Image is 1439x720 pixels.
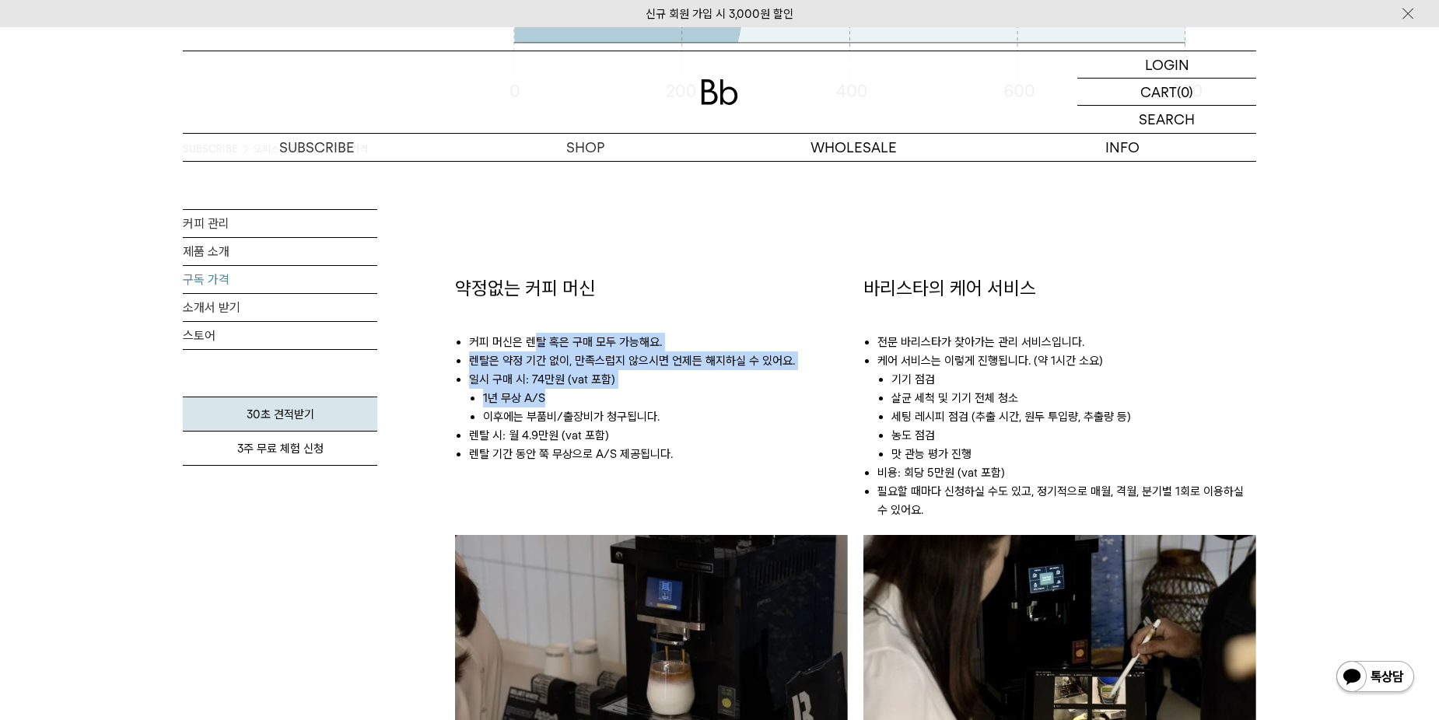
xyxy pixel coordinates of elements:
[183,322,377,349] a: 스토어
[863,275,1256,302] h3: 바리스타의 케어 서비스
[183,266,377,293] a: 구독 가격
[891,445,1256,463] li: 맛 관능 평가 진행
[183,134,451,161] a: SUBSCRIBE
[891,389,1256,407] li: 살균 세척 및 기기 전체 청소
[1139,106,1195,133] p: SEARCH
[646,7,793,21] a: 신규 회원 가입 시 3,000원 할인
[877,482,1256,519] li: 필요할 때마다 신청하실 수도 있고, 정기적으로 매월, 격월, 분기별 1회로 이용하실 수 있어요.
[469,370,848,426] li: 일시 구매 시: 74만원 (vat 포함)
[719,134,988,161] p: WHOLESALE
[1145,51,1189,78] p: LOGIN
[183,397,377,432] a: 30초 견적받기
[469,333,848,351] li: 커피 머신은 렌탈 혹은 구매 모두 가능해요.
[183,294,377,321] a: 소개서 받기
[877,351,1256,463] li: 케어 서비스는 이렇게 진행됩니다. (약 1시간 소요)
[483,407,848,426] li: 이후에는 부품비/출장비가 청구됩니다.
[1335,659,1416,697] img: 카카오톡 채널 1:1 채팅 버튼
[877,463,1256,482] li: 비용: 회당 5만원 (vat 포함)
[701,79,738,105] img: 로고
[1077,79,1256,106] a: CART (0)
[1140,79,1177,105] p: CART
[469,351,848,370] li: 렌탈은 약정 기간 없이, 만족스럽지 않으시면 언제든 해지하실 수 있어요.
[891,370,1256,389] li: 기기 점검
[1177,79,1193,105] p: (0)
[183,432,377,466] a: 3주 무료 체험 신청
[891,426,1256,445] li: 농도 점검
[183,210,377,237] a: 커피 관리
[483,389,848,407] li: 1년 무상 A/S
[1077,51,1256,79] a: LOGIN
[183,238,377,265] a: 제품 소개
[469,426,848,445] li: 렌탈 시: 월 4.9만원 (vat 포함)
[455,275,848,302] h3: 약정없는 커피 머신
[988,134,1256,161] p: INFO
[891,407,1256,426] li: 세팅 레시피 점검 (추출 시간, 원두 투입량, 추출량 등)
[877,333,1256,351] li: 전문 바리스타가 찾아가는 관리 서비스입니다.
[469,445,848,463] li: 렌탈 기간 동안 쭉 무상으로 A/S 제공됩니다.
[451,134,719,161] a: SHOP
